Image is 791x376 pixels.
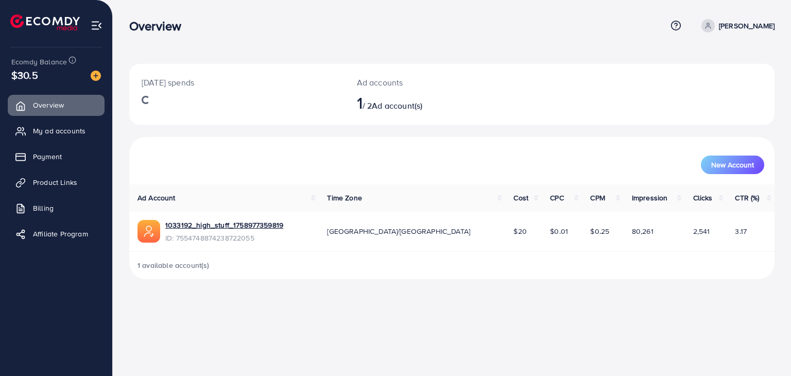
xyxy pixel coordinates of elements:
[142,76,332,89] p: [DATE] spends
[8,198,105,218] a: Billing
[590,193,605,203] span: CPM
[735,193,759,203] span: CTR (%)
[513,226,526,236] span: $20
[357,76,493,89] p: Ad accounts
[372,100,422,111] span: Ad account(s)
[91,71,101,81] img: image
[33,203,54,213] span: Billing
[137,220,160,243] img: ic-ads-acc.e4c84228.svg
[129,19,190,33] h3: Overview
[165,233,283,243] span: ID: 7554748874238722055
[357,93,493,112] h2: / 2
[165,220,283,230] a: 1033192_high_stuff_1758977359819
[8,172,105,193] a: Product Links
[33,151,62,162] span: Payment
[137,193,176,203] span: Ad Account
[33,126,85,136] span: My ad accounts
[693,226,710,236] span: 2,541
[11,67,38,82] span: $30.5
[693,193,713,203] span: Clicks
[701,156,764,174] button: New Account
[11,57,67,67] span: Ecomdy Balance
[513,193,528,203] span: Cost
[711,161,754,168] span: New Account
[550,226,568,236] span: $0.01
[327,193,362,203] span: Time Zone
[8,146,105,167] a: Payment
[91,20,102,31] img: menu
[357,91,363,114] span: 1
[327,226,470,236] span: [GEOGRAPHIC_DATA]/[GEOGRAPHIC_DATA]
[8,121,105,141] a: My ad accounts
[10,14,80,30] img: logo
[735,226,747,236] span: 3.17
[697,19,775,32] a: [PERSON_NAME]
[8,224,105,244] a: Affiliate Program
[590,226,609,236] span: $0.25
[719,20,775,32] p: [PERSON_NAME]
[550,193,563,203] span: CPC
[33,229,88,239] span: Affiliate Program
[33,177,77,187] span: Product Links
[632,226,654,236] span: 80,261
[33,100,64,110] span: Overview
[632,193,668,203] span: Impression
[137,260,210,270] span: 1 available account(s)
[8,95,105,115] a: Overview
